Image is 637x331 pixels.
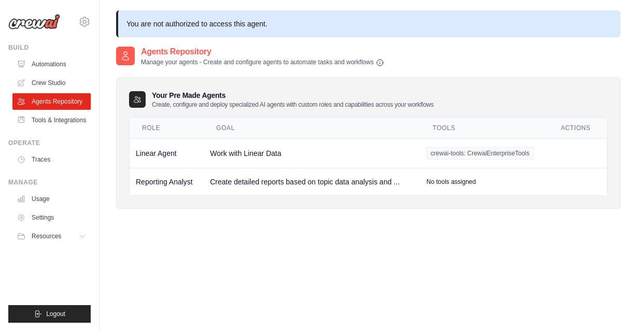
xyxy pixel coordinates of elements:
td: Reporting Analyst [130,168,204,195]
td: Create detailed reports based on topic data analysis and ... [204,168,420,195]
button: Logout [8,305,91,323]
img: Logo [8,14,60,30]
button: Resources [12,228,91,244]
a: Usage [12,191,91,207]
td: Work with Linear Data [204,138,420,168]
div: Operate [8,139,91,147]
a: Settings [12,209,91,226]
div: Manage [8,178,91,186]
h2: Agents Repository [141,46,384,58]
a: Tools & Integrations [12,112,91,128]
p: You are not authorized to access this agent. [116,10,620,37]
th: Actions [548,118,607,139]
p: Manage your agents - Create and configure agents to automate tasks and workflows [141,58,384,67]
a: Traces [12,151,91,168]
th: Tools [420,118,548,139]
p: Create, configure and deploy specialized AI agents with custom roles and capabilities across your... [152,100,434,109]
th: Role [130,118,204,139]
p: No tools assigned [427,178,476,186]
span: Resources [32,232,61,240]
span: Logout [46,310,65,318]
h3: Your Pre Made Agents [152,90,434,109]
a: Agents Repository [12,93,91,110]
a: Automations [12,56,91,73]
span: crewai-tools: CrewaiEnterpriseTools [427,147,534,160]
div: Build [8,44,91,52]
a: Crew Studio [12,75,91,91]
th: Goal [204,118,420,139]
td: Linear Agent [130,138,204,168]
